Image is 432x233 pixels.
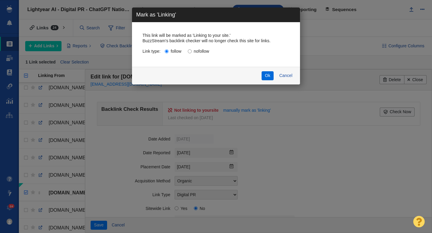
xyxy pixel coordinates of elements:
[262,71,274,80] button: Ok
[142,47,160,54] label: Link type:
[136,12,176,18] h4: Mark as 'Linking'
[188,49,192,53] input: nofollow
[165,49,169,53] input: follow
[165,47,181,54] label: follow
[188,47,209,54] label: nofollow
[142,33,289,43] div: This link will be marked as 'Linking to your site.' BuzzStream's backlink checker will no longer ...
[276,71,296,80] a: Cancel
